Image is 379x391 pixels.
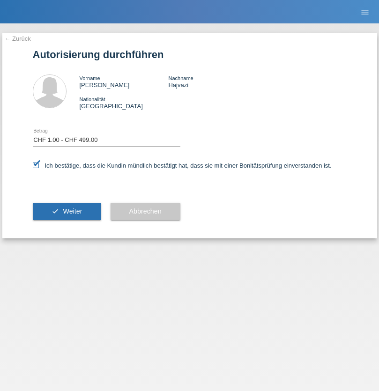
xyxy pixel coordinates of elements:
[63,207,82,215] span: Weiter
[5,35,31,42] a: ← Zurück
[80,74,169,89] div: [PERSON_NAME]
[33,162,332,169] label: Ich bestätige, dass die Kundin mündlich bestätigt hat, dass sie mit einer Bonitätsprüfung einvers...
[80,96,169,110] div: [GEOGRAPHIC_DATA]
[168,74,257,89] div: Hajvazi
[129,207,162,215] span: Abbrechen
[360,7,370,17] i: menu
[80,96,105,102] span: Nationalität
[52,207,59,215] i: check
[168,75,193,81] span: Nachname
[33,49,347,60] h1: Autorisierung durchführen
[80,75,100,81] span: Vorname
[33,203,101,221] button: check Weiter
[111,203,180,221] button: Abbrechen
[356,9,374,15] a: menu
